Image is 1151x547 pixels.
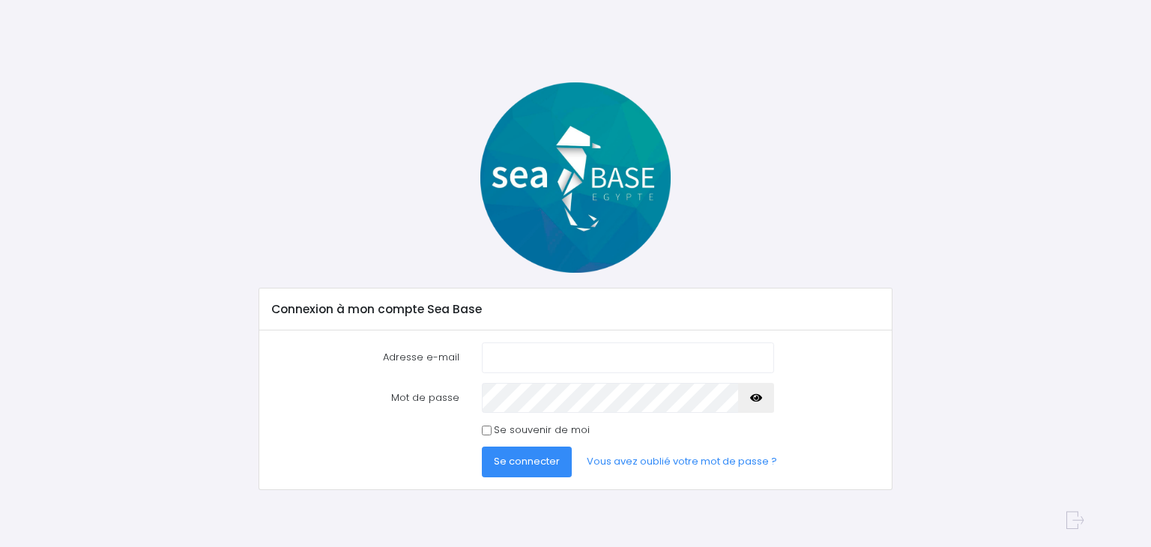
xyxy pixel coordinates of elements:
[261,383,471,413] label: Mot de passe
[575,447,789,477] a: Vous avez oublié votre mot de passe ?
[482,447,572,477] button: Se connecter
[494,454,560,468] span: Se connecter
[261,342,471,372] label: Adresse e-mail
[259,288,891,330] div: Connexion à mon compte Sea Base
[494,423,590,438] label: Se souvenir de moi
